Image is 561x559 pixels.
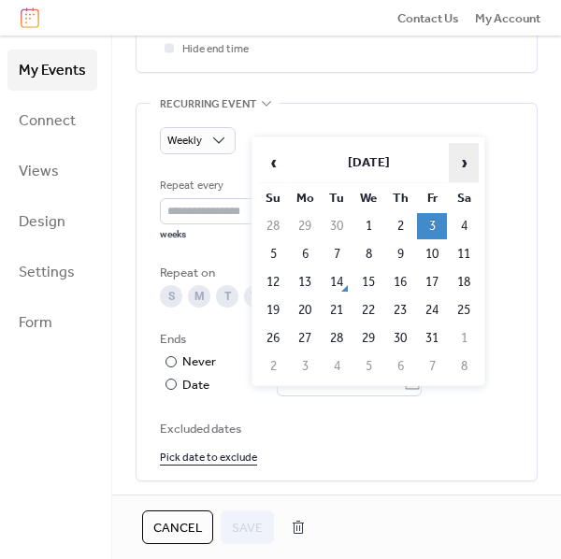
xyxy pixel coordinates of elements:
[290,269,320,295] td: 13
[449,325,479,351] td: 1
[385,213,415,239] td: 2
[258,297,288,323] td: 19
[417,353,447,380] td: 7
[397,8,459,27] a: Contact Us
[21,7,39,28] img: logo
[167,130,202,151] span: Weekly
[7,302,97,343] a: Form
[258,269,288,295] td: 12
[7,201,97,242] a: Design
[449,213,479,239] td: 4
[19,157,59,187] span: Views
[290,143,447,183] th: [DATE]
[353,269,383,295] td: 15
[290,325,320,351] td: 27
[258,241,288,267] td: 5
[450,144,478,181] span: ›
[258,213,288,239] td: 28
[353,297,383,323] td: 22
[19,56,86,86] span: My Events
[322,353,352,380] td: 4
[353,325,383,351] td: 29
[417,185,447,211] th: Fr
[19,308,52,338] span: Form
[385,241,415,267] td: 9
[449,241,479,267] td: 11
[322,269,352,295] td: 14
[385,297,415,323] td: 23
[7,100,97,141] a: Connect
[188,285,210,308] div: M
[182,40,249,59] span: Hide end time
[475,9,540,28] span: My Account
[417,297,447,323] td: 24
[160,177,282,195] div: Repeat every
[19,208,65,237] span: Design
[153,519,202,537] span: Cancel
[160,449,257,467] span: Pick date to exclude
[258,185,288,211] th: Su
[417,241,447,267] td: 10
[353,185,383,211] th: We
[475,8,540,27] a: My Account
[322,325,352,351] td: 28
[290,185,320,211] th: Mo
[417,213,447,239] td: 3
[182,375,422,395] div: Date
[322,185,352,211] th: Tu
[290,213,320,239] td: 29
[258,325,288,351] td: 26
[160,285,182,308] div: S
[397,9,459,28] span: Contact Us
[259,144,287,181] span: ‹
[142,510,213,544] button: Cancel
[160,420,513,438] span: Excluded dates
[160,228,286,241] div: weeks
[385,269,415,295] td: 16
[160,264,510,282] div: Repeat on
[322,213,352,239] td: 30
[216,285,238,308] div: T
[290,353,320,380] td: 3
[417,325,447,351] td: 31
[449,185,479,211] th: Sa
[353,241,383,267] td: 8
[244,285,266,308] div: W
[19,258,75,288] span: Settings
[449,297,479,323] td: 25
[417,269,447,295] td: 17
[19,107,76,136] span: Connect
[385,325,415,351] td: 30
[7,50,97,91] a: My Events
[322,297,352,323] td: 21
[258,353,288,380] td: 2
[7,251,97,293] a: Settings
[385,353,415,380] td: 6
[7,150,97,192] a: Views
[353,213,383,239] td: 1
[385,185,415,211] th: Th
[353,353,383,380] td: 5
[160,95,256,114] span: Recurring event
[322,241,352,267] td: 7
[160,330,510,349] div: Ends
[290,241,320,267] td: 6
[449,353,479,380] td: 8
[182,352,217,371] div: Never
[290,297,320,323] td: 20
[449,269,479,295] td: 18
